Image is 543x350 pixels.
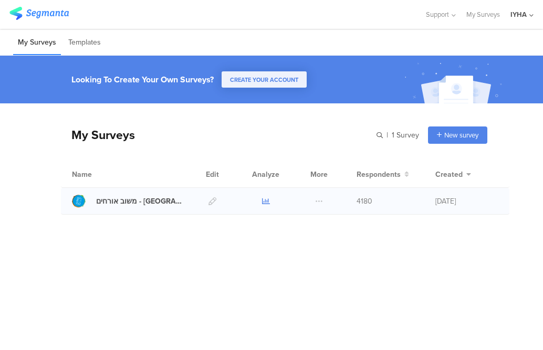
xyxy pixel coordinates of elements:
[13,30,61,55] li: My Surveys
[401,59,509,107] img: create_account_image.svg
[71,73,214,86] div: Looking To Create Your Own Surveys?
[61,126,135,144] div: My Surveys
[72,194,185,208] a: משוב אורחים - [GEOGRAPHIC_DATA]
[72,169,135,180] div: Name
[9,7,69,20] img: segmanta logo
[510,9,527,19] div: IYHA
[426,9,449,19] span: Support
[96,196,185,207] div: משוב אורחים - בית שאן
[201,161,224,187] div: Edit
[64,30,106,55] li: Templates
[385,130,390,141] span: |
[250,161,281,187] div: Analyze
[392,130,419,141] span: 1 Survey
[357,169,409,180] button: Respondents
[357,169,401,180] span: Respondents
[444,130,478,140] span: New survey
[222,71,307,88] button: CREATE YOUR ACCOUNT
[435,169,471,180] button: Created
[435,196,498,207] div: [DATE]
[230,76,298,84] span: CREATE YOUR ACCOUNT
[357,196,372,207] span: 4180
[435,169,463,180] span: Created
[308,161,330,187] div: More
